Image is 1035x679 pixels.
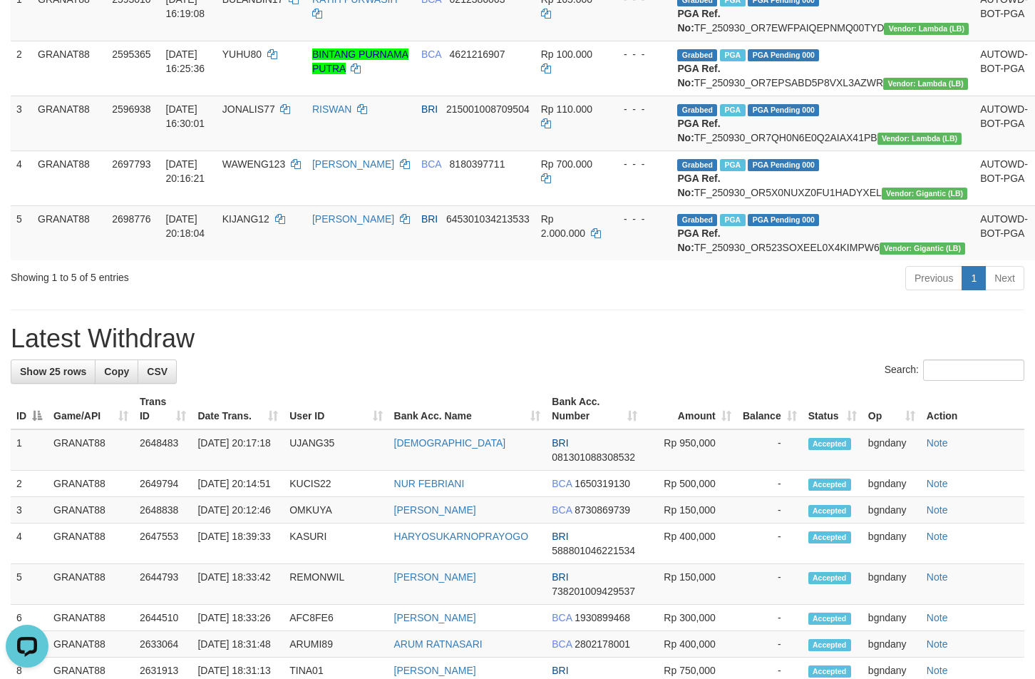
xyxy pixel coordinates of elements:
span: Marked by bgndany [720,104,745,116]
span: Accepted [808,479,851,491]
span: JONALIS77 [222,103,275,115]
a: [PERSON_NAME] [394,665,476,676]
span: Rp 2.000.000 [541,213,585,239]
td: bgndany [862,605,921,631]
td: [DATE] 20:17:18 [192,429,284,471]
td: GRANAT88 [32,150,106,205]
span: CSV [147,366,168,377]
td: 2644510 [134,605,192,631]
a: CSV [138,359,177,384]
span: Marked by bgndara [720,214,745,226]
div: Showing 1 to 5 of 5 entries [11,265,421,285]
th: Balance: activate to sort column ascending [737,389,803,429]
td: KASURI [284,524,388,564]
b: PGA Ref. No: [677,173,720,198]
a: 1 [962,266,986,290]
td: bgndany [862,524,921,564]
div: - - - [612,102,666,116]
td: GRANAT88 [48,564,134,605]
td: UJANG35 [284,429,388,471]
span: Copy 4621216907 to clipboard [450,48,505,60]
span: BCA [552,612,572,623]
td: GRANAT88 [48,631,134,658]
span: BCA [552,478,572,489]
span: 2698776 [112,213,151,225]
span: BRI [552,665,568,676]
span: Rp 110.000 [541,103,592,115]
span: Copy 8180397711 to clipboard [450,158,505,170]
th: Action [921,389,1024,429]
span: Accepted [808,438,851,450]
td: Rp 150,000 [643,497,737,524]
span: Accepted [808,505,851,517]
td: bgndany [862,471,921,497]
span: PGA Pending [748,159,819,171]
th: Status: activate to sort column ascending [803,389,862,429]
a: Note [927,504,948,516]
a: [PERSON_NAME] [394,571,476,583]
span: Accepted [808,531,851,543]
td: OMKUYA [284,497,388,524]
td: - [737,429,803,471]
a: Note [927,571,948,583]
span: BRI [552,571,568,583]
td: - [737,605,803,631]
td: TF_250930_OR5X0NUXZ0FU1HADYXEL [671,150,974,205]
span: Grabbed [677,104,717,116]
span: BCA [421,158,441,170]
span: Copy 1650319130 to clipboard [575,478,630,489]
td: [DATE] 18:33:26 [192,605,284,631]
td: 2649794 [134,471,192,497]
td: 2633064 [134,631,192,658]
td: Rp 500,000 [643,471,737,497]
span: Copy 8730869739 to clipboard [575,504,630,516]
td: GRANAT88 [48,605,134,631]
a: Show 25 rows [11,359,96,384]
td: GRANAT88 [32,41,106,96]
td: KUCIS22 [284,471,388,497]
span: 2595365 [112,48,151,60]
a: Note [927,437,948,449]
a: [PERSON_NAME] [312,158,394,170]
span: Rp 100.000 [541,48,592,60]
span: KIJANG12 [222,213,269,225]
span: Copy 215001008709504 to clipboard [446,103,530,115]
td: - [737,497,803,524]
td: 3 [11,497,48,524]
td: - [737,471,803,497]
span: Copy 081301088308532 to clipboard [552,451,635,463]
span: BRI [421,103,438,115]
th: Game/API: activate to sort column ascending [48,389,134,429]
th: Date Trans.: activate to sort column ascending [192,389,284,429]
span: Grabbed [677,49,717,61]
a: ARUM RATNASARI [394,638,483,650]
td: ARUMI89 [284,631,388,658]
td: Rp 400,000 [643,524,737,564]
b: PGA Ref. No: [677,63,720,88]
td: Rp 400,000 [643,631,737,658]
span: Accepted [808,572,851,584]
span: Vendor URL: https://dashboard.q2checkout.com/secure [877,133,962,145]
th: Bank Acc. Name: activate to sort column ascending [388,389,547,429]
span: BRI [421,213,438,225]
a: BINTANG PURNAMA PUTRA [312,48,408,74]
td: AUTOWD-BOT-PGA [974,150,1034,205]
td: REMONWIL [284,564,388,605]
td: Rp 150,000 [643,564,737,605]
td: AUTOWD-BOT-PGA [974,96,1034,150]
td: - [737,631,803,658]
td: 2 [11,471,48,497]
td: 2648483 [134,429,192,471]
a: [PERSON_NAME] [394,612,476,623]
span: Accepted [808,613,851,625]
span: WAWENG123 [222,158,285,170]
b: PGA Ref. No: [677,8,720,34]
th: Bank Acc. Number: activate to sort column ascending [546,389,642,429]
h1: Latest Withdraw [11,325,1024,353]
span: [DATE] 20:18:04 [166,213,205,239]
span: Marked by bgndara [720,159,745,171]
button: Open LiveChat chat widget [6,6,48,48]
span: Accepted [808,665,851,678]
a: HARYOSUKARNOPRAYOGO [394,531,529,542]
span: 2697793 [112,158,151,170]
